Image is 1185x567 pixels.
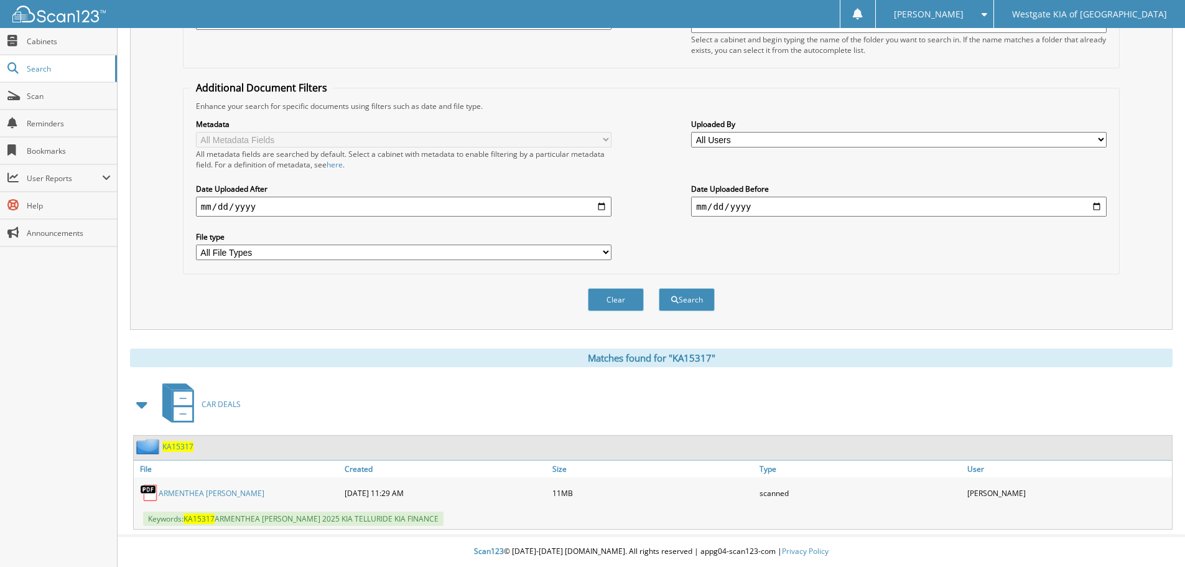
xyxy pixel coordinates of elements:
a: Created [342,461,549,477]
div: © [DATE]-[DATE] [DOMAIN_NAME]. All rights reserved | appg04-scan123-com | [118,537,1185,567]
iframe: Chat Widget [1123,507,1185,567]
a: here [327,159,343,170]
label: Date Uploaded After [196,184,611,194]
span: User Reports [27,173,102,184]
div: All metadata fields are searched by default. Select a cabinet with metadata to enable filtering b... [196,149,611,170]
a: File [134,461,342,477]
span: [PERSON_NAME] [894,11,964,18]
span: Westgate KIA of [GEOGRAPHIC_DATA] [1012,11,1167,18]
button: Clear [588,288,644,311]
label: Uploaded By [691,119,1107,129]
a: Type [756,461,964,477]
img: folder2.png [136,439,162,454]
span: Scan123 [474,546,504,556]
div: [PERSON_NAME] [964,480,1172,505]
label: File type [196,232,611,242]
img: PDF.png [140,484,159,502]
span: Bookmarks [27,146,111,156]
div: 11MB [549,480,757,505]
label: Date Uploaded Before [691,184,1107,194]
button: Search [659,288,715,311]
div: scanned [756,480,964,505]
a: CAR DEALS [155,380,241,429]
a: Privacy Policy [782,546,829,556]
label: Metadata [196,119,611,129]
div: [DATE] 11:29 AM [342,480,549,505]
div: Select a cabinet and begin typing the name of the folder you want to search in. If the name match... [691,34,1107,55]
input: end [691,197,1107,217]
span: Search [27,63,109,74]
span: Help [27,200,111,211]
span: CAR DEALS [202,399,241,410]
div: Matches found for "KA15317" [130,349,1173,367]
a: KA15317 [162,441,193,452]
legend: Additional Document Filters [190,81,333,95]
a: ARMENTHEA [PERSON_NAME] [159,488,264,499]
span: Reminders [27,118,111,129]
span: KA15317 [184,513,215,524]
a: User [964,461,1172,477]
span: Cabinets [27,36,111,47]
img: scan123-logo-white.svg [12,6,106,22]
span: Scan [27,91,111,101]
div: Enhance your search for specific documents using filters such as date and file type. [190,101,1113,111]
span: Keywords: ARMENTHEA [PERSON_NAME] 2025 KIA TELLURIDE KIA FINANCE [143,512,444,526]
a: Size [549,461,757,477]
input: start [196,197,611,217]
span: Announcements [27,228,111,238]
